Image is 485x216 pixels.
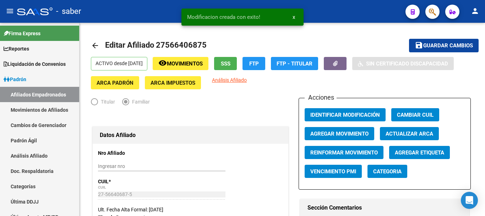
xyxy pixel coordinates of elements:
span: Editar Afiliado 27566406875 [105,41,207,49]
button: FTP [243,57,265,70]
h1: Datos Afiliado [100,130,281,141]
mat-radio-group: Elija una opción [91,100,157,106]
button: x [287,11,301,23]
p: Nro Afiliado [98,149,153,157]
mat-icon: menu [6,7,14,15]
button: FTP - Titular [271,57,318,70]
span: Actualizar ARCA [386,131,433,137]
button: Vencimiento PMI [305,165,362,178]
h3: Acciones [305,93,337,102]
span: Agregar Etiqueta [395,149,444,156]
button: Movimientos [153,57,208,70]
button: Reinformar Movimiento [305,146,383,159]
mat-icon: person [471,7,479,15]
button: Guardar cambios [409,39,479,52]
mat-icon: arrow_back [91,41,99,50]
span: Titular [98,98,115,106]
button: Agregar Etiqueta [389,146,450,159]
span: Modificacion creada con exito! [187,14,260,21]
p: ACTIVO desde [DATE] [91,57,147,70]
button: Cambiar CUIL [391,108,439,121]
span: Cambiar CUIL [397,112,434,118]
span: Padrón [4,75,26,83]
button: ARCA Padrón [91,76,139,89]
button: Identificar Modificación [305,108,386,121]
span: Vencimiento PMI [310,168,356,175]
p: CUIL [98,178,153,185]
span: FTP [249,60,259,67]
span: - saber [56,4,81,19]
button: Categoria [367,165,407,178]
span: Reinformar Movimiento [310,149,378,156]
button: SSS [214,57,237,70]
button: Actualizar ARCA [380,127,439,140]
div: Ult. Fecha Alta Formal: [DATE] [98,206,283,214]
span: Análisis Afiliado [212,77,247,83]
span: x [293,14,295,20]
span: Identificar Modificación [310,112,380,118]
button: Agregar Movimiento [305,127,374,140]
span: FTP - Titular [277,60,312,67]
mat-icon: remove_red_eye [158,59,167,67]
span: ARCA Impuestos [151,80,195,86]
span: ARCA Padrón [97,80,133,86]
span: Guardar cambios [423,43,473,49]
span: Firma Express [4,30,40,37]
span: Reportes [4,45,29,53]
button: ARCA Impuestos [145,76,201,89]
span: Liquidación de Convenios [4,60,66,68]
span: SSS [221,60,230,67]
span: Familiar [129,98,150,106]
span: Categoria [373,168,402,175]
mat-icon: save [415,41,423,49]
h1: Sección Comentarios [307,202,462,214]
span: Agregar Movimiento [310,131,369,137]
span: Movimientos [167,60,203,67]
div: Open Intercom Messenger [461,192,478,209]
span: Sin Certificado Discapacidad [366,60,448,67]
button: Sin Certificado Discapacidad [352,57,454,70]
